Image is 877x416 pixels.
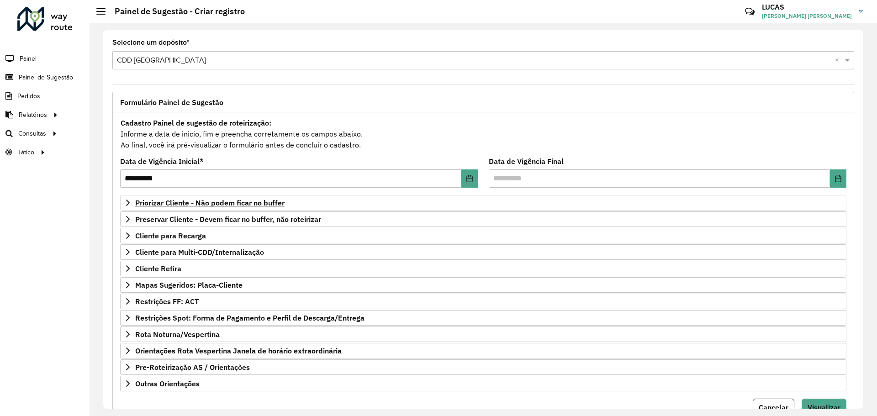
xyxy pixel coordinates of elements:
[461,169,478,188] button: Choose Date
[120,261,846,276] a: Cliente Retira
[120,228,846,243] a: Cliente para Recarga
[120,117,846,151] div: Informe a data de inicio, fim e preencha corretamente os campos abaixo. Ao final, você irá pré-vi...
[121,118,271,127] strong: Cadastro Painel de sugestão de roteirização:
[135,199,285,206] span: Priorizar Cliente - Não podem ficar no buffer
[112,37,190,48] label: Selecione um depósito
[19,73,73,82] span: Painel de Sugestão
[762,3,852,11] h3: LUCAS
[802,399,846,416] button: Visualizar
[135,363,250,371] span: Pre-Roteirização AS / Orientações
[120,376,846,391] a: Outras Orientações
[135,298,199,305] span: Restrições FF: ACT
[135,265,181,272] span: Cliente Retira
[489,156,564,167] label: Data de Vigência Final
[135,314,365,321] span: Restrições Spot: Forma de Pagamento e Perfil de Descarga/Entrega
[120,156,204,167] label: Data de Vigência Inicial
[19,110,47,120] span: Relatórios
[120,211,846,227] a: Preservar Cliente - Devem ficar no buffer, não roteirizar
[135,331,220,338] span: Rota Noturna/Vespertina
[830,169,846,188] button: Choose Date
[135,281,243,289] span: Mapas Sugeridos: Placa-Cliente
[120,195,846,211] a: Priorizar Cliente - Não podem ficar no buffer
[135,347,342,354] span: Orientações Rota Vespertina Janela de horário extraordinária
[17,91,40,101] span: Pedidos
[762,12,852,20] span: [PERSON_NAME] [PERSON_NAME]
[135,380,200,387] span: Outras Orientações
[120,310,846,326] a: Restrições Spot: Forma de Pagamento e Perfil de Descarga/Entrega
[20,54,37,63] span: Painel
[120,244,846,260] a: Cliente para Multi-CDD/Internalização
[120,326,846,342] a: Rota Noturna/Vespertina
[120,343,846,358] a: Orientações Rota Vespertina Janela de horário extraordinária
[106,6,245,16] h2: Painel de Sugestão - Criar registro
[120,277,846,293] a: Mapas Sugeridos: Placa-Cliente
[135,232,206,239] span: Cliente para Recarga
[120,359,846,375] a: Pre-Roteirização AS / Orientações
[120,99,223,106] span: Formulário Painel de Sugestão
[808,403,840,412] span: Visualizar
[753,399,794,416] button: Cancelar
[120,294,846,309] a: Restrições FF: ACT
[135,216,321,223] span: Preservar Cliente - Devem ficar no buffer, não roteirizar
[740,2,760,21] a: Contato Rápido
[17,147,34,157] span: Tático
[18,129,46,138] span: Consultas
[759,403,788,412] span: Cancelar
[135,248,264,256] span: Cliente para Multi-CDD/Internalização
[835,55,843,66] span: Clear all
